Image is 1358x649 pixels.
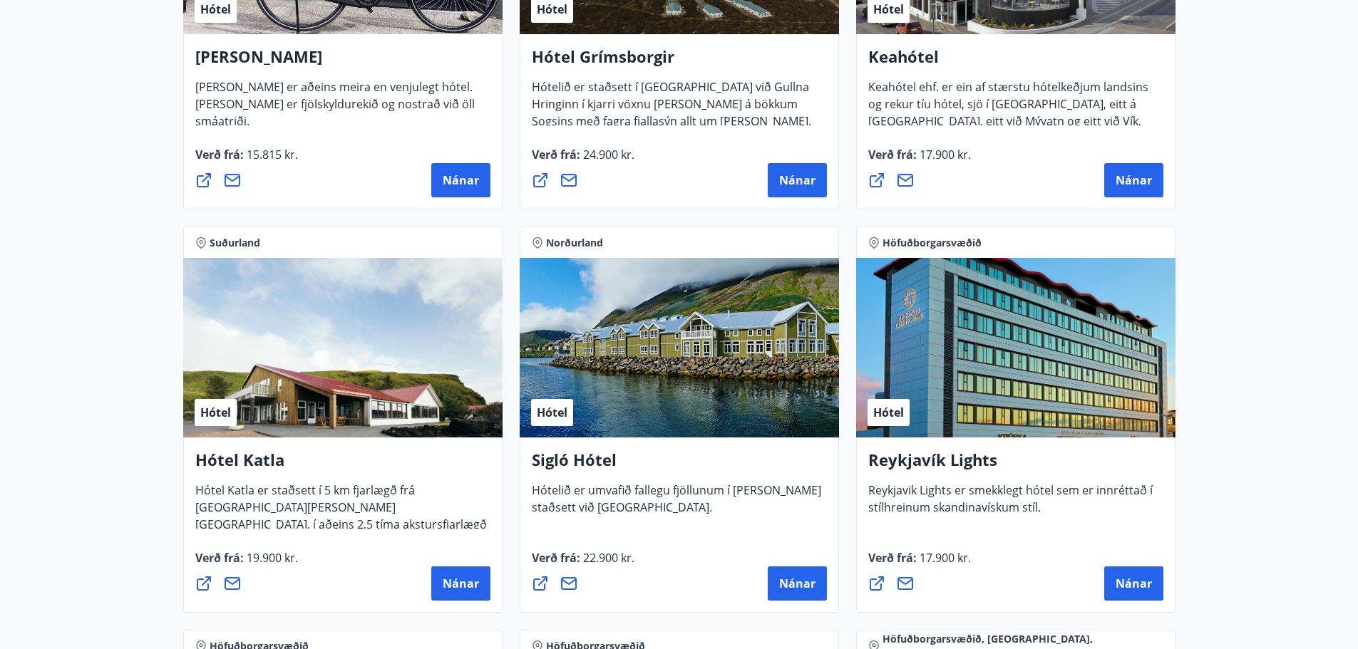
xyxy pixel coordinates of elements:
button: Nánar [768,566,827,601]
span: Verð frá : [868,147,971,174]
span: 19.900 kr. [244,550,298,566]
span: Hótel [873,405,904,420]
h4: Reykjavík Lights [868,449,1163,482]
span: Hótel [537,405,567,420]
h4: Keahótel [868,46,1163,78]
span: Nánar [1116,172,1152,188]
span: Nánar [443,576,479,591]
span: 17.900 kr. [917,550,971,566]
button: Nánar [1104,163,1163,197]
span: Hótel [200,1,231,17]
span: Verð frá : [195,550,298,577]
span: Suðurland [210,236,260,250]
span: Norðurland [546,236,603,250]
button: Nánar [431,566,490,601]
span: Nánar [779,576,816,591]
span: 22.900 kr. [580,550,634,566]
h4: Sigló Hótel [532,449,827,482]
span: 24.900 kr. [580,147,634,162]
button: Nánar [1104,566,1163,601]
span: Verð frá : [532,147,634,174]
span: [PERSON_NAME] er aðeins meira en venjulegt hótel. [PERSON_NAME] er fjölskyldurekið og nostrað við... [195,79,475,140]
span: 15.815 kr. [244,147,298,162]
span: Verð frá : [868,550,971,577]
span: Hótel [200,405,231,420]
span: Hótel [873,1,904,17]
span: Nánar [1116,576,1152,591]
button: Nánar [768,163,827,197]
h4: Hótel Katla [195,449,490,482]
span: Hótelið er staðsett í [GEOGRAPHIC_DATA] við Gullna Hringinn í kjarri vöxnu [PERSON_NAME] á bökkum... [532,79,811,175]
span: Höfuðborgarsvæðið [883,236,982,250]
h4: Hótel Grímsborgir [532,46,827,78]
span: Nánar [443,172,479,188]
span: Reykjavik Lights er smekklegt hótel sem er innréttað í stílhreinum skandinavískum stíl. [868,482,1153,526]
span: Hótelið er umvafið fallegu fjöllunum í [PERSON_NAME] staðsett við [GEOGRAPHIC_DATA]. [532,482,821,526]
span: Verð frá : [195,147,298,174]
span: Hótel [537,1,567,17]
span: Nánar [779,172,816,188]
span: Hótel Katla er staðsett í 5 km fjarlægð frá [GEOGRAPHIC_DATA][PERSON_NAME][GEOGRAPHIC_DATA], í að... [195,482,487,561]
span: Verð frá : [532,550,634,577]
span: Keahótel ehf. er ein af stærstu hótelkeðjum landsins og rekur tíu hótel, sjö í [GEOGRAPHIC_DATA],... [868,79,1148,175]
h4: [PERSON_NAME] [195,46,490,78]
span: 17.900 kr. [917,147,971,162]
button: Nánar [431,163,490,197]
